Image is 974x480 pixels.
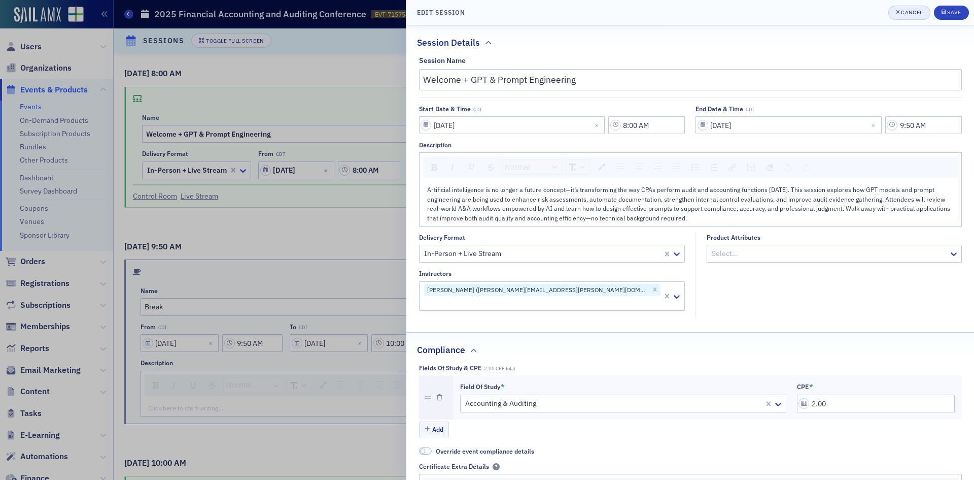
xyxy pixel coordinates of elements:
[797,383,809,391] div: CPE
[445,160,460,174] div: Italic
[460,383,500,391] div: Field of Study
[707,161,721,174] div: Ordered
[611,159,686,175] div: rdw-textalign-control
[419,152,962,227] div: rdw-wrapper
[500,159,564,175] div: rdw-block-control
[484,366,515,372] span: 2.00 CPE total
[566,160,590,174] a: Font Size
[934,6,969,20] button: Save
[505,162,530,173] span: Normal
[419,364,481,372] div: Fields of Study & CPE
[809,382,813,392] abbr: This field is required
[502,160,562,174] a: Block Type
[473,107,482,113] span: CDT
[566,159,590,175] div: rdw-dropdown
[650,160,665,174] div: Right
[781,160,795,174] div: Undo
[592,159,611,175] div: rdw-color-picker
[669,160,684,174] div: Justify
[464,160,479,174] div: Underline
[695,105,743,113] div: End Date & Time
[742,159,760,175] div: rdw-image-control
[419,234,465,241] div: Delivery format
[762,160,777,174] div: Remove
[888,6,930,20] button: Cancel
[419,270,451,277] div: Instructors
[419,447,432,455] span: Override event compliance details
[419,422,449,437] button: Add
[760,159,779,175] div: rdw-remove-control
[419,463,489,470] div: Certificate Extra Details
[686,159,723,175] div: rdw-list-control
[436,447,534,455] span: Override event compliance details
[885,116,962,134] input: 00:00 AM
[427,185,952,221] span: Artificial intelligence is no longer a future concept—it’s transforming the way CPAs perform audi...
[947,10,961,15] div: Save
[419,116,605,134] input: MM/DD/YYYY
[502,159,563,175] div: rdw-dropdown
[419,105,471,113] div: Start Date & Time
[564,159,592,175] div: rdw-font-size-control
[591,116,605,134] button: Close
[419,56,466,66] div: Session Name
[426,159,500,175] div: rdw-inline-control
[613,160,628,174] div: Left
[649,284,660,296] div: Remove Marc Hamilton (marc.hamilton@3notch.com)
[901,10,922,15] div: Cancel
[417,36,480,49] h2: Session Details
[608,116,685,134] input: 00:00 AM
[427,185,954,222] div: rdw-editor
[799,160,813,174] div: Redo
[632,160,646,174] div: Center
[419,141,451,149] div: Description
[779,159,815,175] div: rdw-history-control
[744,160,758,174] div: Image
[423,156,958,178] div: rdw-toolbar
[417,8,466,17] h4: Edit Session
[417,343,465,357] h2: Compliance
[723,159,742,175] div: rdw-link-control
[483,161,498,174] div: Strikethrough
[746,107,754,113] span: CDT
[501,382,505,392] abbr: This field is required
[424,284,650,296] div: [PERSON_NAME] ([PERSON_NAME][EMAIL_ADDRESS][PERSON_NAME][DOMAIN_NAME])
[688,160,703,174] div: Unordered
[725,160,740,174] div: Link
[695,116,882,134] input: MM/DD/YYYY
[707,234,760,241] div: Product Attributes
[428,161,441,174] div: Bold
[868,116,882,134] button: Close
